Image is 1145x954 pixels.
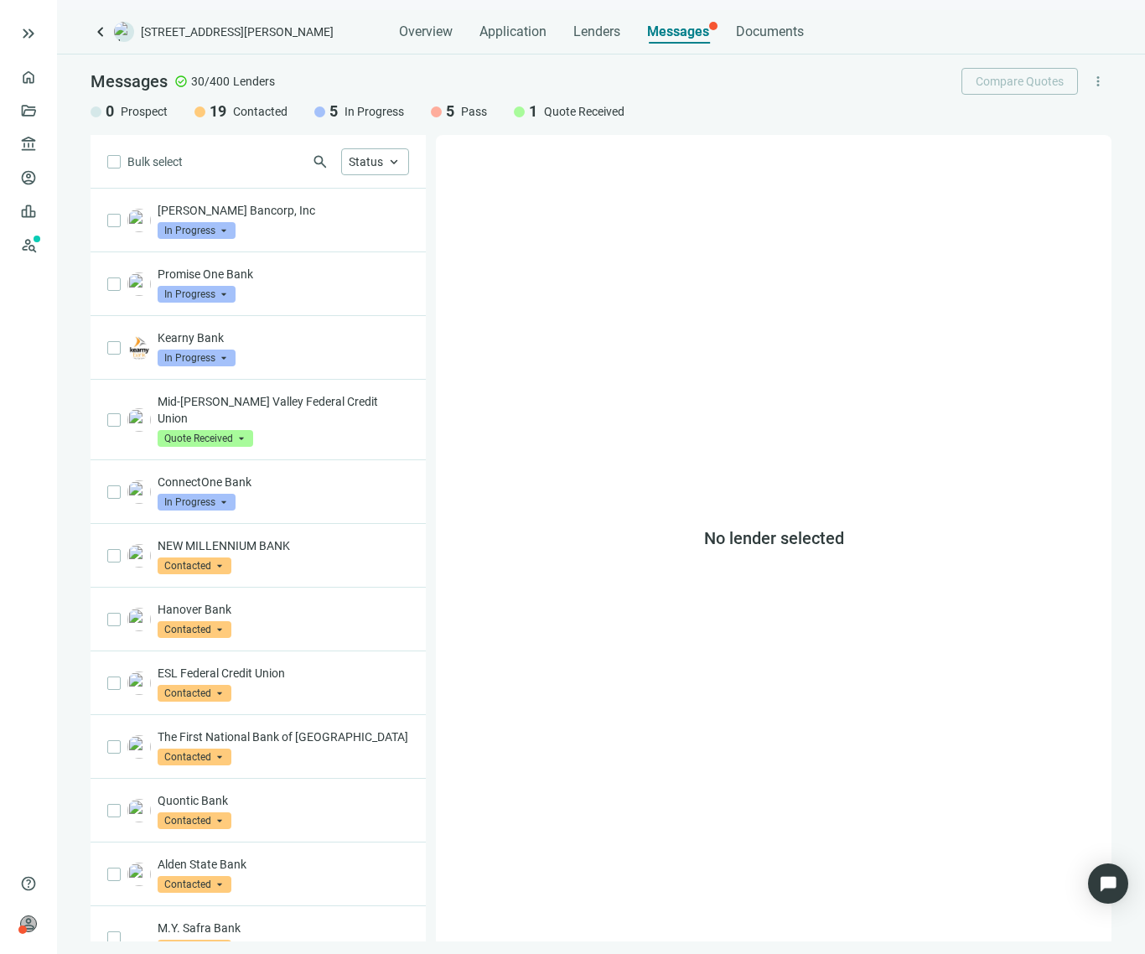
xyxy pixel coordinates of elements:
img: 5be5767b-4aed-4388-91a7-2d0d96412b29 [127,608,151,631]
img: deal-logo [114,22,134,42]
span: Contacted [158,749,231,765]
p: Kearny Bank [158,329,409,346]
img: d74d82ad-1240-428e-9c2f-bfc9b47af83d [127,671,151,695]
span: more_vert [1091,74,1106,89]
p: ESL Federal Credit Union [158,665,409,682]
p: Alden State Bank [158,856,409,873]
img: 8383edaf-8815-42a2-b72f-540a665a07ad [127,735,151,759]
span: Contacted [158,685,231,702]
img: 485b220d-9334-4cd8-8bbb-dc98a7004dc4 [127,336,151,360]
span: Messages [647,23,709,39]
span: Bulk select [127,153,183,171]
img: 25c27443-546c-4a82-a383-5f6c26716530 [127,544,151,568]
span: 30/400 [191,73,230,90]
span: Status [349,155,383,169]
img: 563dcf8c-120d-4ca5-b37b-3c2d43bc0f84 [127,408,151,432]
span: Pass [461,103,487,120]
p: M.Y. Safra Bank [158,920,409,936]
button: Compare Quotes [961,68,1078,95]
span: Contacted [158,557,231,574]
span: Quote Received [544,103,624,120]
span: Overview [399,23,453,40]
span: In Progress [158,222,236,239]
img: 379a8726-9a6f-4dbe-b729-cd77c4aec963 [127,209,151,232]
span: Application [479,23,547,40]
span: Prospect [121,103,168,120]
button: keyboard_double_arrow_right [18,23,39,44]
span: person [20,915,37,932]
span: Lenders [573,23,620,40]
div: No lender selected [436,135,1111,941]
p: ConnectOne Bank [158,474,409,490]
span: In Progress [345,103,404,120]
span: Lenders [233,73,275,90]
span: Quote Received [158,430,253,447]
span: Documents [736,23,804,40]
span: Messages [91,71,168,91]
span: 5 [329,101,338,122]
span: In Progress [158,494,236,511]
span: help [20,875,37,892]
span: Contacted [158,876,231,893]
span: [STREET_ADDRESS][PERSON_NAME] [141,23,334,40]
p: The First National Bank of [GEOGRAPHIC_DATA] [158,728,409,745]
a: keyboard_arrow_left [91,22,111,42]
span: keyboard_arrow_up [386,154,402,169]
img: ead3dc80-8f2e-4d6b-b593-baad760150fb.png [127,480,151,504]
span: account_balance [20,136,32,153]
button: more_vert [1085,68,1111,95]
img: 837e6f20-7e8b-4d45-810b-459a7a5dba37 [127,272,151,296]
span: Contacted [233,103,288,120]
p: Hanover Bank [158,601,409,618]
p: [PERSON_NAME] Bancorp, Inc [158,202,409,219]
div: Open Intercom Messenger [1088,863,1128,904]
img: c11fa8e8-d7b1-4e04-b735-c324e3156459 [127,863,151,886]
img: 0d1e8392-ceba-4fa0-8e84-75dfeecf2932 [127,799,151,822]
span: Contacted [158,812,231,829]
p: Promise One Bank [158,266,409,283]
p: Mid-[PERSON_NAME] Valley Federal Credit Union [158,393,409,427]
span: 19 [210,101,226,122]
span: Contacted [158,621,231,638]
span: 1 [529,101,537,122]
span: 0 [106,101,114,122]
span: In Progress [158,350,236,366]
span: check_circle [174,75,188,88]
span: search [312,153,329,170]
p: Quontic Bank [158,792,409,809]
p: NEW MILLENNIUM BANK [158,537,409,554]
span: 5 [446,101,454,122]
span: In Progress [158,286,236,303]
